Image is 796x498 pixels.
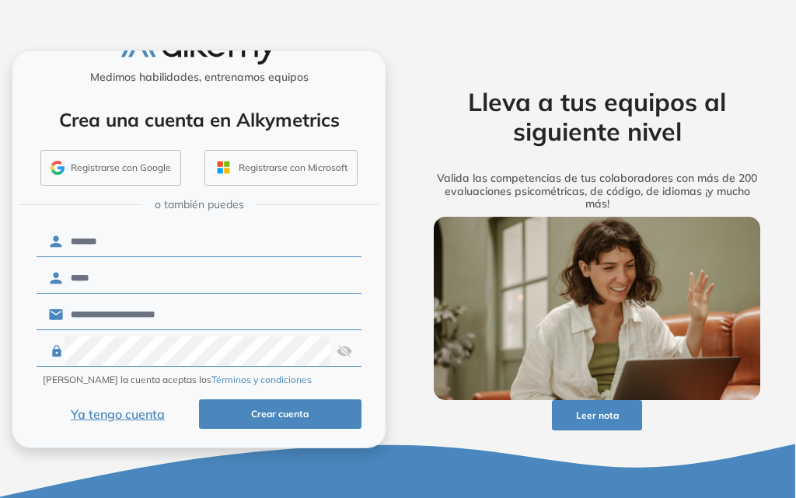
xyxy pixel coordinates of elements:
[43,373,312,387] span: [PERSON_NAME] la cuenta aceptas los
[40,150,181,186] button: Registrarse con Google
[199,399,361,430] button: Crear cuenta
[516,318,796,498] div: Widget de chat
[33,109,365,131] h4: Crea una cuenta en Alkymetrics
[215,158,232,176] img: OUTLOOK_ICON
[51,161,65,175] img: GMAIL_ICON
[204,150,358,186] button: Registrarse con Microsoft
[434,217,759,400] img: img-more-info
[19,71,379,84] h5: Medimos habilidades, entrenamos equipos
[37,399,199,430] button: Ya tengo cuenta
[337,336,352,366] img: asd
[516,318,796,498] iframe: Chat Widget
[155,197,244,213] span: o también puedes
[416,172,778,211] h5: Valida las competencias de tus colaboradores con más de 200 evaluaciones psicométricas, de código...
[211,373,312,387] button: Términos y condiciones
[416,87,778,147] h2: Lleva a tus equipos al siguiente nivel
